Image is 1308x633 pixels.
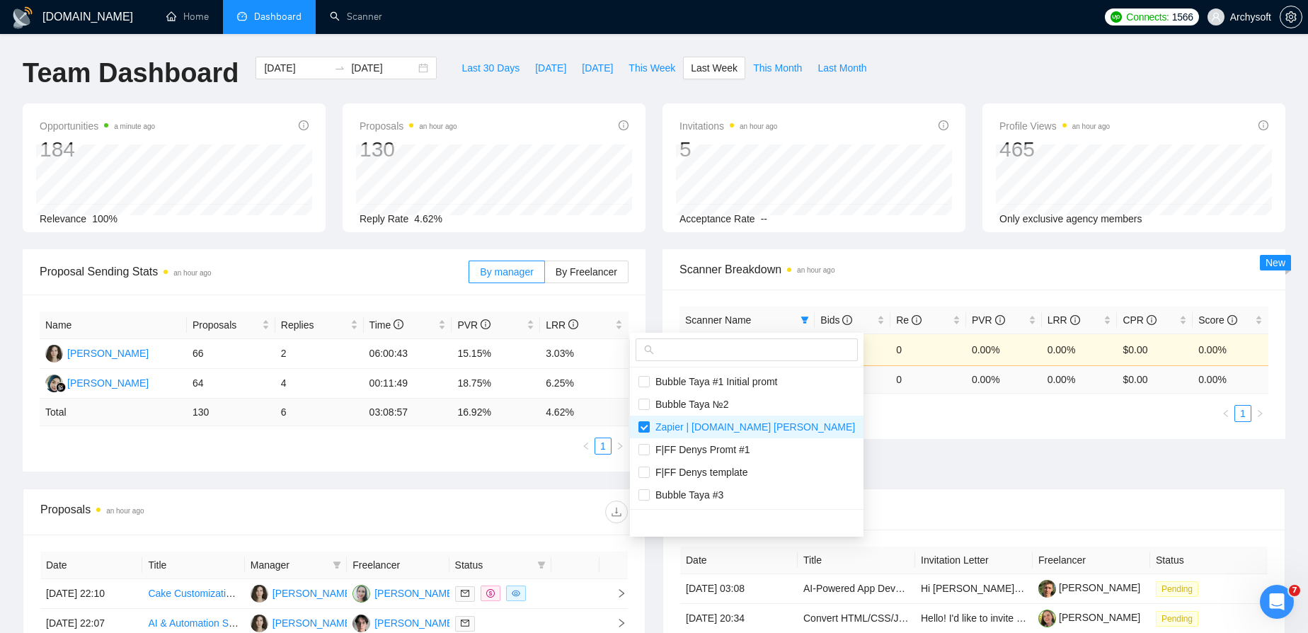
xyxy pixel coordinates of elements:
[40,136,155,163] div: 184
[369,319,403,331] span: Time
[797,266,834,274] time: an hour ago
[394,319,403,329] span: info-circle
[454,57,527,79] button: Last 30 Days
[679,136,777,163] div: 5
[999,213,1142,224] span: Only exclusive agency members
[264,60,328,76] input: Start date
[1211,12,1221,22] span: user
[546,319,578,331] span: LRR
[1038,582,1140,593] a: [PERSON_NAME]
[92,213,117,224] span: 100%
[1266,257,1285,268] span: New
[683,57,745,79] button: Last Week
[810,57,874,79] button: Last Month
[1193,333,1268,365] td: 0.00%
[679,365,815,393] td: Total
[939,120,948,130] span: info-circle
[915,547,1033,574] th: Invitation Letter
[275,369,364,399] td: 4
[621,57,683,79] button: This Week
[45,345,63,363] img: AS
[333,561,341,569] span: filter
[629,60,675,76] span: This Week
[360,136,457,163] div: 130
[1038,612,1140,623] a: [PERSON_NAME]
[1234,405,1251,422] li: 1
[1280,6,1302,28] button: setting
[679,118,777,135] span: Invitations
[1235,406,1251,421] a: 1
[803,583,1040,594] a: AI-Powered App Development for Construction Sector
[1123,314,1156,326] span: CPR
[237,11,247,21] span: dashboard
[40,501,334,523] div: Proposals
[745,57,810,79] button: This Month
[1072,122,1110,130] time: an hour ago
[457,319,490,331] span: PVR
[817,60,866,76] span: Last Month
[1251,405,1268,422] button: right
[568,319,578,329] span: info-circle
[419,122,457,130] time: an hour ago
[679,213,755,224] span: Acceptance Rate
[972,314,1005,326] span: PVR
[1217,405,1234,422] li: Previous Page
[801,316,809,324] span: filter
[1117,365,1193,393] td: $ 0.00
[40,263,469,280] span: Proposal Sending Stats
[1117,333,1193,365] td: $0.00
[193,317,259,333] span: Proposals
[540,399,629,426] td: 4.62 %
[40,213,86,224] span: Relevance
[537,561,546,569] span: filter
[896,314,922,326] span: Re
[512,589,520,598] span: eye
[251,557,327,573] span: Manager
[1048,314,1080,326] span: LRR
[148,617,428,629] a: AI & Automation Specialist - Turn Agency Chaos Into Clockwork
[1227,315,1237,325] span: info-circle
[534,554,549,576] span: filter
[173,269,211,277] time: an hour ago
[374,615,456,631] div: [PERSON_NAME]
[352,615,370,632] img: VS
[685,343,695,353] span: crown
[691,60,738,76] span: Last Week
[334,62,345,74] span: to
[347,552,449,579] th: Freelancer
[798,547,915,574] th: Title
[619,120,629,130] span: info-circle
[352,587,456,598] a: MK[PERSON_NAME]
[1156,583,1204,594] a: Pending
[1033,547,1150,574] th: Freelancer
[578,438,595,455] li: Previous Page
[747,506,784,514] time: an hour ago
[815,333,890,365] td: 0
[578,438,595,455] button: left
[461,589,469,598] span: mail
[351,60,415,76] input: End date
[461,619,469,627] span: mail
[352,585,370,603] img: MK
[272,615,354,631] div: [PERSON_NAME]
[251,587,354,598] a: AS[PERSON_NAME]
[352,617,456,628] a: VS[PERSON_NAME]
[254,11,302,23] span: Dashboard
[842,315,852,325] span: info-circle
[1198,314,1237,326] span: Score
[605,588,626,598] span: right
[486,589,495,598] span: dollar
[890,365,966,393] td: 0
[1038,580,1056,598] img: c1qy7qckneVQz54lFhAmdiSF3EICWbpgPBRlp3OdCcGWCHneU3s3CpvA81ua4AzdFU
[1260,585,1294,619] iframe: Intercom live chat
[535,60,566,76] span: [DATE]
[23,57,239,90] h1: Team Dashboard
[166,11,209,23] a: homeHome
[1111,11,1122,23] img: upwork-logo.png
[595,438,612,455] li: 1
[245,552,347,579] th: Manager
[11,6,34,29] img: logo
[1147,315,1157,325] span: info-circle
[540,369,629,399] td: 6.25%
[1258,120,1268,130] span: info-circle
